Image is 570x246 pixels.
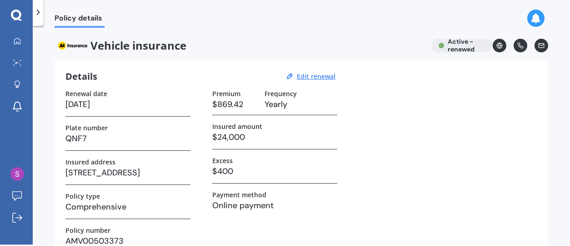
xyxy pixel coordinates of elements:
label: Plate number [65,124,108,132]
img: AGNmyxbxBChfNh11kJNvduAt9-JDDl2SL6MugBHyDMqE=s96-c [10,167,24,181]
h3: Comprehensive [65,200,190,214]
span: Vehicle insurance [55,39,424,52]
label: Policy number [65,226,110,234]
label: Insured address [65,158,115,166]
h3: $24,000 [212,130,337,144]
h3: [STREET_ADDRESS] [65,166,190,179]
span: Policy details [55,14,105,26]
label: Insured amount [212,123,262,130]
h3: Yearly [265,97,337,111]
h3: [DATE] [65,97,190,111]
label: Frequency [265,90,297,97]
h3: $869.42 [212,97,257,111]
h3: QNF7 [65,132,190,145]
h3: $400 [212,164,337,178]
img: AA.webp [55,39,90,52]
label: Payment method [212,191,266,199]
h3: Details [65,71,97,82]
label: Policy type [65,192,100,200]
button: Edit renewal [294,72,338,81]
label: Premium [212,90,240,97]
h3: Online payment [212,199,337,212]
label: Renewal date [65,90,107,97]
label: Excess [212,157,233,164]
u: Edit renewal [297,72,335,81]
